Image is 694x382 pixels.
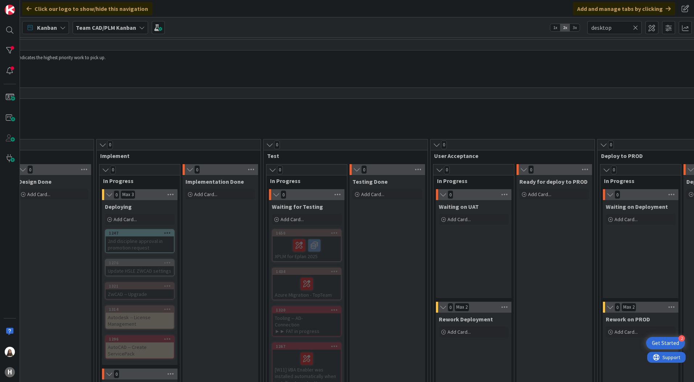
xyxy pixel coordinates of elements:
div: 2 [678,335,685,342]
span: Add Card... [615,216,638,223]
div: 1321 [109,284,174,289]
span: In Progress [103,177,171,184]
b: Team CAD/PLM Kanban [76,24,136,31]
span: 0 [281,190,286,199]
span: 2nd discipline approval in promotion request [108,238,163,251]
div: 1247 [106,230,174,236]
span: 0 [274,141,280,149]
span: Add Card... [361,191,384,198]
span: Waiting on Deployment [606,203,668,210]
span: 0 [27,165,33,174]
span: Add Card... [194,191,217,198]
span: Add Card... [528,191,551,198]
span: 0 [277,166,283,174]
div: Open Get Started checklist, remaining modules: 2 [646,337,685,349]
span: 0 [114,190,119,199]
span: Add Card... [448,216,471,223]
div: 1247 [109,231,174,236]
span: Add Card... [615,329,638,335]
a: 1296AutoCAD -- Create ServicePack [105,335,175,359]
span: Support [15,1,33,10]
span: Waiting for Testing [272,203,323,210]
a: 1321ZwCAD -- Upgrade [105,282,175,300]
span: Kanban [37,23,57,32]
span: XPLM for Eplan 2025 [275,253,318,260]
span: Add Card... [281,216,304,223]
div: 1314 [109,307,174,312]
a: 1650XPLM for Eplan 2025 [272,229,342,262]
span: 2x [560,24,570,31]
span: 3x [570,24,580,31]
span: User Acceptance [434,152,585,159]
div: 1276 [109,260,174,265]
a: 12472nd discipline approval in promotion request [105,229,175,253]
div: 1296 [109,337,174,342]
div: 1650XPLM for Eplan 2025 [273,230,341,261]
span: 0 [107,141,113,149]
span: 0 [110,166,116,174]
span: AutoCAD -- Create ServicePack [108,344,147,357]
span: 0 [444,166,450,174]
div: 1314Autodesk -- License Management [106,306,174,329]
span: 0 [448,190,453,199]
input: Quick Filter... [587,21,642,34]
div: Get Started [652,340,679,347]
span: Implementation Done [185,178,244,185]
span: Test [267,152,419,159]
span: 0 [448,303,453,312]
span: 0 [114,370,119,378]
span: Autodesk -- License Management [108,314,151,327]
div: H [5,367,15,377]
div: 1321 [106,283,174,289]
img: Visit kanbanzone.com [5,5,15,15]
span: Rework Deployment [439,316,493,323]
span: Ready for deploy to PROD [519,178,588,185]
a: 1434Azure Migration - TopTeam [272,268,342,300]
div: Click our logo to show/hide this navigation [22,2,152,15]
span: 0 [528,165,534,174]
div: 1650 [276,231,341,236]
div: 1320Tooling -- AD-Connection ►► FAT in progress [273,307,341,336]
div: 1434Azure Migration - TopTeam [273,268,341,300]
span: Testing Done [352,178,388,185]
div: 1296AutoCAD -- Create ServicePack [106,336,174,358]
a: 1276Update HSLE ZWCAD settings [105,259,175,276]
div: 1434 [273,268,341,275]
span: 0 [441,141,447,149]
div: 1267 [276,344,341,349]
span: 1x [550,24,560,31]
span: Update HSLE ZWCAD settings [108,268,171,274]
div: 1320 [273,307,341,313]
span: 0 [615,303,620,312]
div: 1267 [273,343,341,350]
div: 1320 [276,308,341,313]
div: 1296 [106,336,174,342]
div: 1321ZwCAD -- Upgrade [106,283,174,299]
span: In Progress [437,177,505,184]
span: Deploying [105,203,132,210]
img: KM [5,347,15,357]
span: 0 [611,166,617,174]
span: Add Card... [114,216,137,223]
div: 1314 [106,306,174,313]
span: Add Card... [448,329,471,335]
div: Add and manage tabs by clicking [573,2,675,15]
span: Add Card... [27,191,50,198]
span: In Progress [270,177,338,184]
span: Implement [100,152,252,159]
span: Waiting on UAT [439,203,479,210]
span: In Progress [604,177,672,184]
span: 0 [608,141,614,149]
span: 0 [361,165,367,174]
span: ZwCAD -- Upgrade [108,291,147,297]
span: 0 [194,165,200,174]
span: Tooling -- AD-Connection ►► FAT in progress [275,315,328,334]
span: 0 [615,190,620,199]
div: 1276Update HSLE ZWCAD settings [106,260,174,276]
div: Max 2 [456,305,468,309]
div: 1276 [106,260,174,266]
div: 12472nd discipline approval in promotion request [106,230,174,252]
span: Azure Migration - TopTeam [275,292,332,298]
span: Rework on PROD [606,316,650,323]
div: 1650 [273,230,341,236]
